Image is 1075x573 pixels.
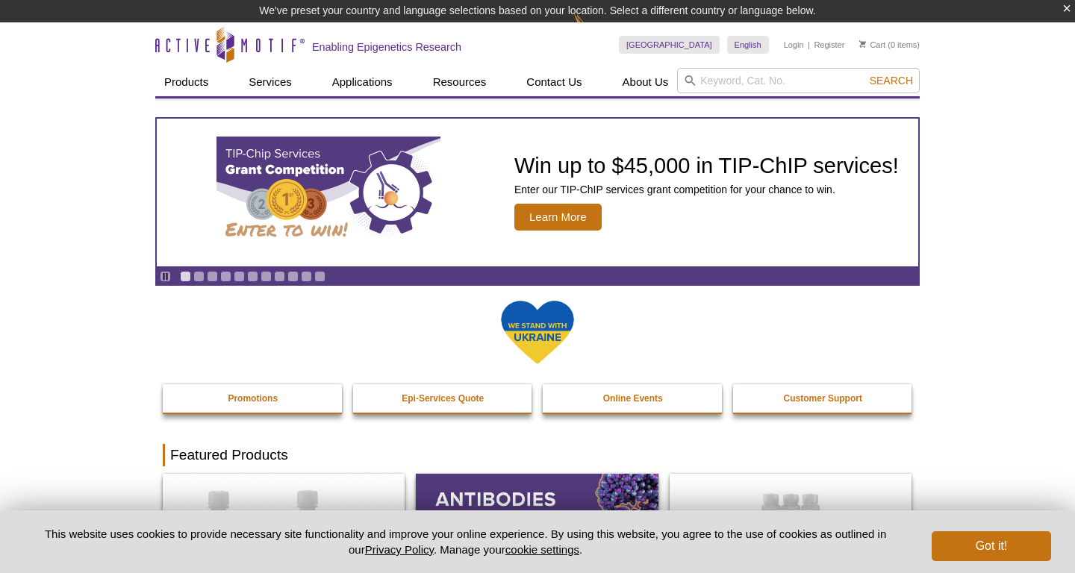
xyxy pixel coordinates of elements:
p: This website uses cookies to provide necessary site functionality and improve your online experie... [24,526,907,557]
img: Change Here [573,11,613,46]
button: Got it! [932,531,1051,561]
button: Search [865,74,917,87]
button: cookie settings [505,543,579,556]
a: Products [155,68,217,96]
a: Go to slide 1 [180,271,191,282]
a: About Us [614,68,678,96]
article: TIP-ChIP Services Grant Competition [157,119,918,266]
li: | [808,36,810,54]
a: Go to slide 6 [247,271,258,282]
a: Customer Support [733,384,914,413]
a: Promotions [163,384,343,413]
h2: Win up to $45,000 in TIP-ChIP services! [514,154,899,177]
h2: Featured Products [163,444,912,466]
strong: Online Events [603,393,663,404]
a: Go to slide 3 [207,271,218,282]
a: Go to slide 4 [220,271,231,282]
li: (0 items) [859,36,920,54]
a: Login [784,40,804,50]
a: Applications [323,68,402,96]
a: Go to slide 2 [193,271,205,282]
a: Toggle autoplay [160,271,171,282]
a: English [727,36,769,54]
img: Your Cart [859,40,866,48]
h2: Enabling Epigenetics Research [312,40,461,54]
p: Enter our TIP-ChIP services grant competition for your chance to win. [514,183,899,196]
strong: Epi-Services Quote [402,393,484,404]
input: Keyword, Cat. No. [677,68,920,93]
a: TIP-ChIP Services Grant Competition Win up to $45,000 in TIP-ChIP services! Enter our TIP-ChIP se... [157,119,918,266]
a: Go to slide 8 [274,271,285,282]
a: Privacy Policy [365,543,434,556]
a: Epi-Services Quote [353,384,534,413]
a: Services [240,68,301,96]
a: Go to slide 5 [234,271,245,282]
a: Contact Us [517,68,591,96]
img: We Stand With Ukraine [500,299,575,366]
span: Learn More [514,204,602,231]
a: [GEOGRAPHIC_DATA] [619,36,720,54]
a: Cart [859,40,885,50]
strong: Promotions [228,393,278,404]
a: Go to slide 7 [261,271,272,282]
img: TIP-ChIP Services Grant Competition [216,137,440,248]
a: Go to slide 11 [314,271,325,282]
a: Go to slide 10 [301,271,312,282]
a: Resources [424,68,496,96]
span: Search [870,75,913,87]
a: Go to slide 9 [287,271,299,282]
strong: Customer Support [784,393,862,404]
a: Register [814,40,844,50]
a: Online Events [543,384,723,413]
